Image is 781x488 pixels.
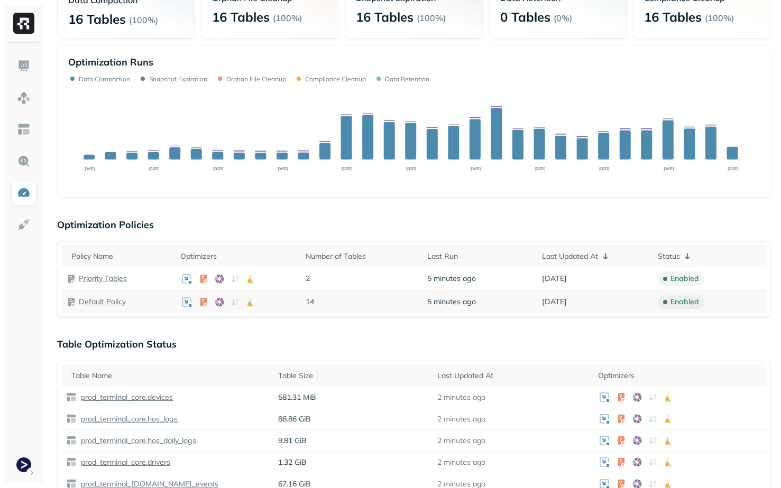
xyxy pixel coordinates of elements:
tspan: [DATE] [213,166,223,171]
img: Dashboard [17,59,31,73]
p: 2 minutes ago [437,392,485,402]
p: 581.31 MiB [278,392,427,402]
p: Orphan File Cleanup [226,75,286,83]
a: prod_terminal_core.hos_daily_logs [77,436,196,446]
p: Compliance Cleanup [305,75,366,83]
a: prod_terminal_core.devices [77,392,173,402]
p: prod_terminal_core.drivers [79,457,170,467]
span: [DATE] [542,274,567,284]
p: 16 Tables [356,8,414,25]
img: table [66,457,77,467]
tspan: [DATE] [728,166,738,171]
div: Last Run [427,250,531,262]
p: 2 minutes ago [437,414,485,424]
p: Data Retention [385,75,429,83]
p: enabled [670,274,699,284]
p: Optimization Policies [57,219,770,231]
a: prod_terminal_core.drivers [77,457,170,467]
p: ( 100% ) [129,15,158,25]
a: Default Policy [79,297,126,307]
div: Table Size [278,369,427,382]
div: Table Name [71,369,268,382]
p: 1.32 GiB [278,457,427,467]
p: 0 Tables [500,8,550,25]
p: ( 100% ) [417,13,446,23]
img: Ryft [13,13,34,34]
tspan: [DATE] [342,166,352,171]
tspan: [DATE] [278,166,288,171]
img: Integrations [17,218,31,231]
img: Terminal [16,457,31,472]
tspan: [DATE] [406,166,416,171]
p: prod_terminal_core.hos_logs [79,414,178,424]
div: Last Updated At [437,369,588,382]
p: 2 minutes ago [437,457,485,467]
p: prod_terminal_core.devices [79,392,173,402]
span: [DATE] [542,297,567,307]
p: 9.81 GiB [278,436,427,446]
tspan: [DATE] [599,166,609,171]
tspan: [DATE] [664,166,674,171]
p: enabled [670,297,699,307]
tspan: [DATE] [85,166,95,171]
img: Query Explorer [17,154,31,168]
div: Status [658,250,761,262]
div: Optimizers [180,250,295,262]
p: ( 0% ) [554,13,572,23]
p: Snapshot Expiration [149,75,207,83]
p: 16 Tables [68,11,126,27]
p: 86.86 GiB [278,414,427,424]
a: prod_terminal_core.hos_logs [77,414,178,424]
span: 5 minutes ago [427,297,476,307]
p: Data Compaction [79,75,130,83]
p: ( 100% ) [273,13,302,23]
div: Number of Tables [306,250,417,262]
div: Optimizers [598,369,761,382]
a: Priority Tables [79,274,127,284]
p: ( 100% ) [705,13,734,23]
img: table [66,414,77,424]
img: table [66,392,77,402]
div: Last Updated At [542,250,647,262]
p: 16 Tables [212,8,270,25]
img: Asset Explorer [17,123,31,136]
tspan: [DATE] [535,166,545,171]
p: 14 [306,297,417,307]
img: table [66,435,77,446]
p: 16 Tables [644,8,702,25]
p: 2 minutes ago [437,436,485,446]
img: Optimization [17,186,31,200]
p: Table Optimization Status [57,338,770,350]
p: 2 [306,274,417,284]
p: prod_terminal_core.hos_daily_logs [79,436,196,446]
span: 5 minutes ago [427,274,476,284]
tspan: [DATE] [149,166,159,171]
div: Policy Name [71,250,170,262]
tspan: [DATE] [471,166,481,171]
p: Optimization Runs [68,56,153,68]
img: Assets [17,91,31,105]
